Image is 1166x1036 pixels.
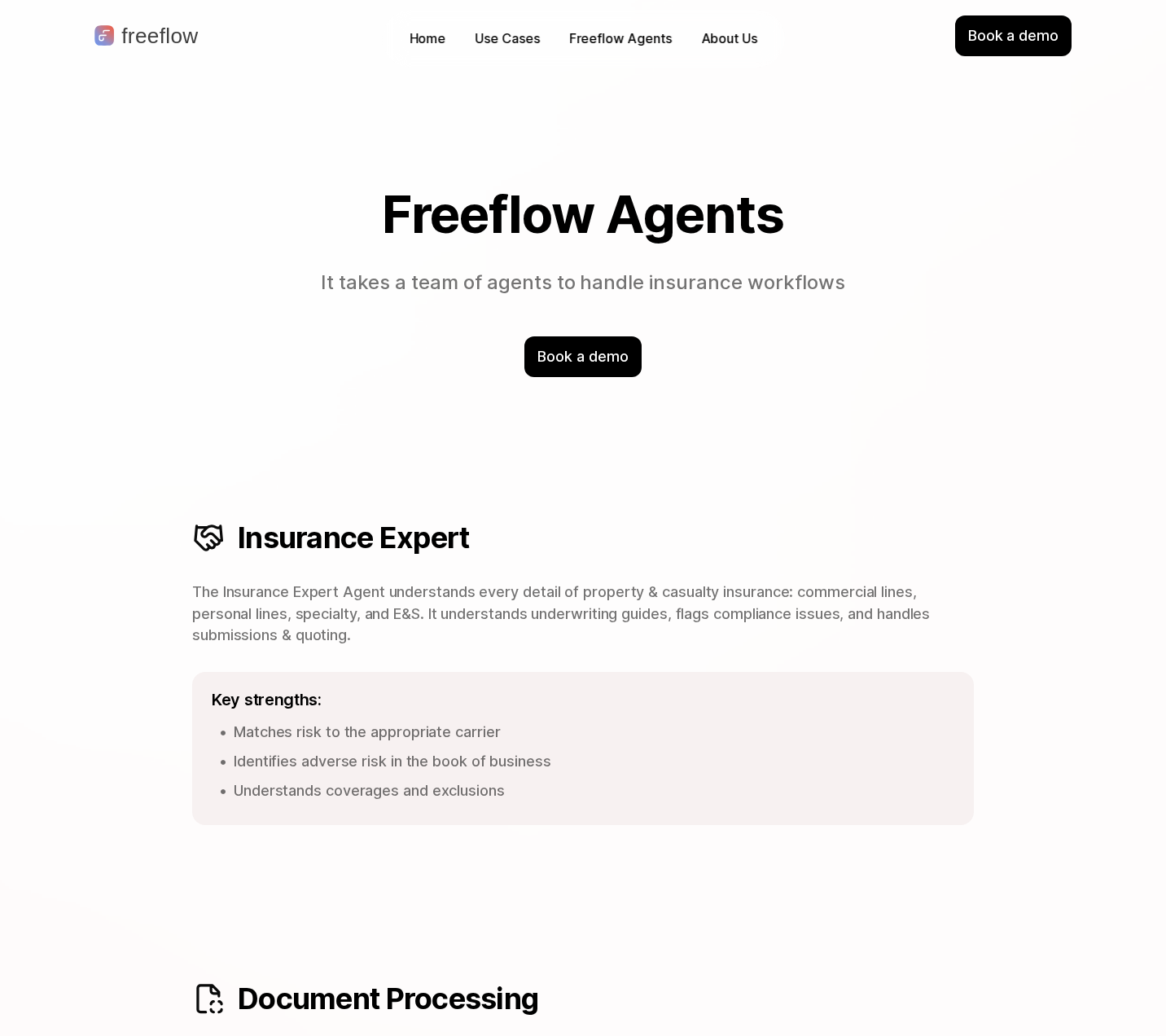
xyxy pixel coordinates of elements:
div: Use Cases [476,29,540,48]
h1: Freeflow Agents [114,186,1052,243]
p: It takes a team of agents to handle insurance workflows [287,269,880,297]
div: Book a demo [955,15,1072,56]
h3: Document Processing [238,981,974,1016]
h5: Key strengths: [212,691,322,708]
span: Identifies adverse risk in the book of business [234,753,551,770]
a: About Us [693,26,765,51]
span: Matches risk to the appropriate carrier [234,723,501,740]
p: About Us [701,29,757,48]
p: Book a demo [537,346,628,367]
p: freeflow [121,25,198,46]
a: Home [401,26,454,51]
p: Home [410,29,446,48]
a: Freeflow Agents [561,26,680,51]
h3: Insurance Expert [238,520,974,555]
p: The Insurance Expert Agent understands every detail of property & casualty insurance: commercial ... [192,582,974,645]
span: Understands coverages and exclusions [234,782,505,799]
div: Book a demo [524,336,641,377]
p: Book a demo [968,25,1059,46]
p: Freeflow Agents [569,29,672,48]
